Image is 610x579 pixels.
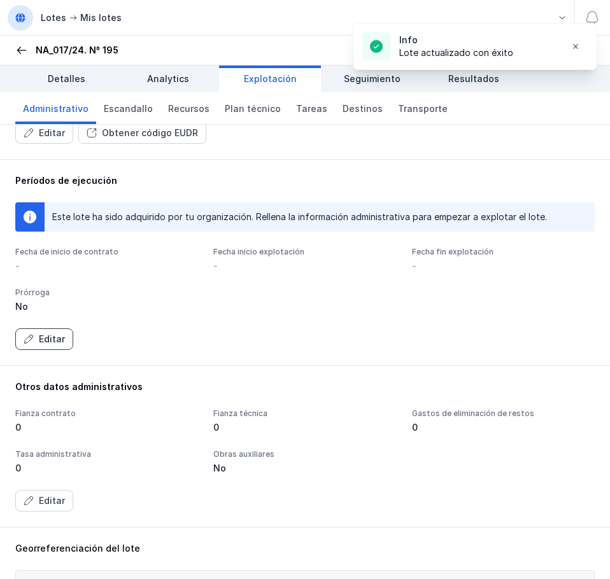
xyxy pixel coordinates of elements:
[399,34,513,46] div: Info
[217,92,288,124] a: Plan técnico
[412,408,595,419] div: Gastos de eliminación de restos
[213,260,218,272] div: -
[343,102,383,115] span: Destinos
[15,408,198,419] div: Fianza contrato
[288,92,335,124] a: Tareas
[398,102,448,115] span: Transporte
[390,92,455,124] a: Transporte
[39,494,65,507] div: Editar
[39,333,65,345] div: Editar
[41,11,66,24] div: Lotes
[104,102,153,115] span: Escandallo
[52,211,547,223] div: Este lote ha sido adquirido por tu organización. Rellena la información administrativa para empez...
[15,462,198,475] div: 0
[244,73,297,85] span: Explotación
[213,408,396,419] div: Fianza técnica
[213,421,396,434] div: 0
[213,247,396,257] div: Fecha inicio explotación
[344,73,401,85] span: Seguimiento
[160,92,217,124] a: Recursos
[147,73,189,85] span: Analytics
[168,102,209,115] span: Recursos
[412,421,595,434] div: 0
[15,300,198,313] div: No
[213,449,396,459] div: Obras auxiliares
[335,92,390,124] a: Destinos
[15,380,595,393] div: Otros datos administrativos
[15,421,198,434] div: 0
[412,260,416,272] div: -
[225,102,281,115] span: Plan técnico
[412,247,595,257] div: Fecha fin explotación
[117,66,219,92] a: Analytics
[15,328,73,350] button: Editar
[36,44,118,57] div: NA_017/24. Nº 195
[78,122,206,144] button: Obtener código EUDR
[15,122,73,144] button: Editar
[48,73,85,85] span: Detalles
[213,462,396,475] div: No
[321,66,423,92] a: Seguimiento
[15,260,20,272] div: -
[96,92,160,124] a: Escandallo
[15,247,198,257] div: Fecha de inicio de contrato
[296,102,327,115] span: Tareas
[15,288,198,298] div: Prórroga
[15,66,117,92] a: Detalles
[399,46,513,59] div: Lote actualizado con éxito
[23,102,89,115] span: Administrativo
[39,127,65,139] div: Editar
[15,490,73,512] button: Editar
[80,11,122,24] div: Mis lotes
[219,66,321,92] a: Explotación
[15,449,198,459] div: Tasa administrativa
[15,542,595,555] div: Georreferenciación del lote
[102,127,198,139] div: Obtener código EUDR
[15,174,595,187] div: Períodos de ejecución
[15,92,96,124] a: Administrativo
